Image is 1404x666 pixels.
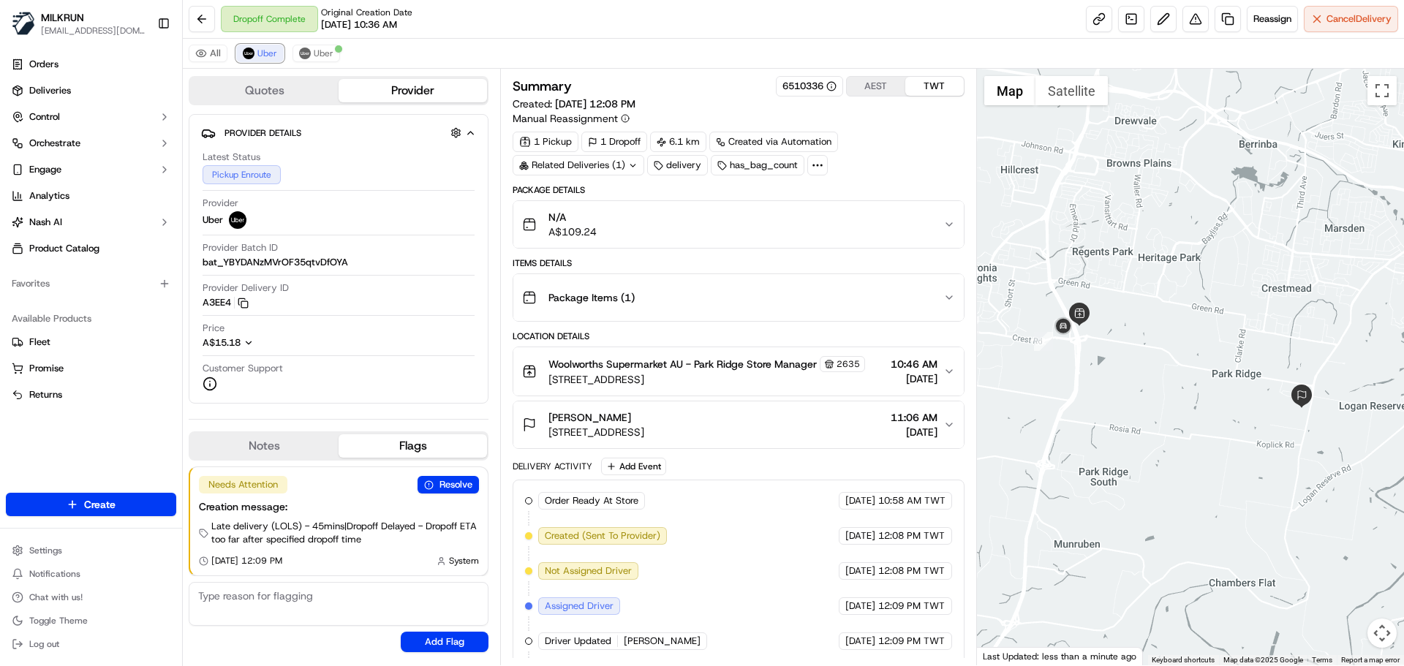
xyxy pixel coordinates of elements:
span: [DATE] 10:36 AM [321,18,397,31]
span: Map data ©2025 Google [1223,656,1303,664]
span: [STREET_ADDRESS] [548,372,865,387]
button: Toggle fullscreen view [1367,76,1397,105]
button: Reassign [1247,6,1298,32]
button: Uber [236,45,284,62]
span: Original Creation Date [321,7,412,18]
span: N/A [548,210,597,224]
span: A$109.24 [548,224,597,239]
span: [DATE] [845,599,875,613]
span: [DATE] [845,494,875,507]
span: 10:58 AM TWT [878,494,946,507]
span: Notifications [29,568,80,580]
a: Returns [12,388,170,401]
span: Assigned Driver [545,599,614,613]
button: Quotes [190,79,339,102]
span: 12:09 PM TWT [878,599,945,613]
button: [PERSON_NAME][STREET_ADDRESS]11:06 AM[DATE] [513,401,963,448]
span: Created (Sent To Provider) [545,529,660,542]
button: Provider Details [201,121,476,145]
div: Related Deliveries (1) [513,155,644,175]
span: Nash AI [29,216,62,229]
button: Chat with us! [6,587,176,608]
button: Resolve [418,476,479,493]
span: [PERSON_NAME] [548,410,631,425]
button: TWT [905,77,964,96]
span: Engage [29,163,61,176]
div: 1 [960,317,979,336]
button: Manual Reassignment [513,111,630,126]
a: Terms (opens in new tab) [1312,656,1332,664]
span: 10:46 AM [891,357,937,371]
span: [EMAIL_ADDRESS][DOMAIN_NAME] [41,25,146,37]
img: MILKRUN [12,12,35,35]
span: Settings [29,545,62,556]
div: 2 [1034,332,1053,351]
button: Create [6,493,176,516]
button: Control [6,105,176,129]
button: Flags [339,434,487,458]
div: 3 [1052,315,1075,338]
span: [DATE] [891,371,937,386]
button: AEST [847,77,905,96]
span: Provider Delivery ID [203,281,289,295]
span: Price [203,322,224,335]
a: Report a map error [1341,656,1400,664]
span: Create [84,497,116,512]
button: A$15.18 [203,336,331,349]
div: Creation message: [199,499,479,514]
span: Promise [29,362,64,375]
button: Map camera controls [1367,618,1397,648]
span: [DATE] [845,529,875,542]
span: 12:09 PM TWT [878,635,945,648]
span: Control [29,110,60,124]
img: uber-new-logo.jpeg [229,211,246,229]
button: Orchestrate [6,132,176,155]
span: Manual Reassignment [513,111,618,126]
span: Chat with us! [29,591,83,603]
span: [DATE] [845,635,875,648]
span: [DATE] 12:08 PM [555,97,635,110]
a: Analytics [6,184,176,208]
span: Analytics [29,189,69,203]
img: Google [981,646,1029,665]
span: [DATE] 12:09 PM [211,555,282,567]
span: [PERSON_NAME] [624,635,701,648]
span: System [449,555,479,567]
div: 6.1 km [650,132,706,152]
button: MILKRUNMILKRUN[EMAIL_ADDRESS][DOMAIN_NAME] [6,6,151,41]
a: Created via Automation [709,132,838,152]
span: Deliveries [29,84,71,97]
span: 2635 [837,358,860,370]
div: 4 [1290,385,1313,408]
h3: Summary [513,80,572,93]
span: Provider Batch ID [203,241,278,254]
div: Location Details [513,330,964,342]
div: Package Details [513,184,964,196]
div: 1 Pickup [513,132,578,152]
a: Orders [6,53,176,76]
span: 12:08 PM TWT [878,529,945,542]
a: Open this area in Google Maps (opens a new window) [981,646,1029,665]
div: Delivery Activity [513,461,592,472]
span: Provider Details [224,127,301,139]
button: 6510336 [782,80,837,93]
button: Fleet [6,330,176,354]
div: Items Details [513,257,964,269]
span: 11:06 AM [891,410,937,425]
span: Log out [29,638,59,650]
button: Nash AI [6,211,176,234]
img: uber-new-logo.jpeg [243,48,254,59]
span: bat_YBYDANzMVrOF35qtvDfOYA [203,256,348,269]
span: Fleet [29,336,50,349]
a: Promise [12,362,170,375]
span: Reassign [1253,12,1291,26]
span: Woolworths Supermarket AU - Park Ridge Store Manager [548,357,817,371]
button: All [189,45,227,62]
button: Engage [6,158,176,181]
span: 12:08 PM TWT [878,564,945,578]
a: Fleet [12,336,170,349]
img: uber-new-logo.jpeg [299,48,311,59]
span: MILKRUN [41,10,84,25]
